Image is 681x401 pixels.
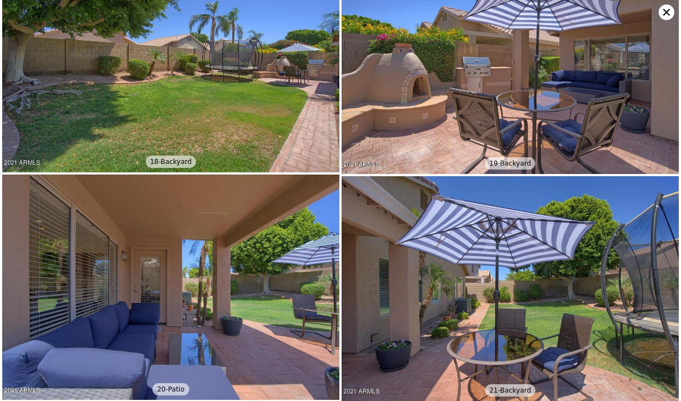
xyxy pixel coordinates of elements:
div: 19-Backyard [485,157,536,170]
img: 21-Backyard [342,176,679,401]
div: 20-Patio [152,383,189,395]
div: 18-Backyard [146,156,196,168]
div: 21-Backyard [485,384,536,397]
img: 20-Patio [2,175,339,400]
